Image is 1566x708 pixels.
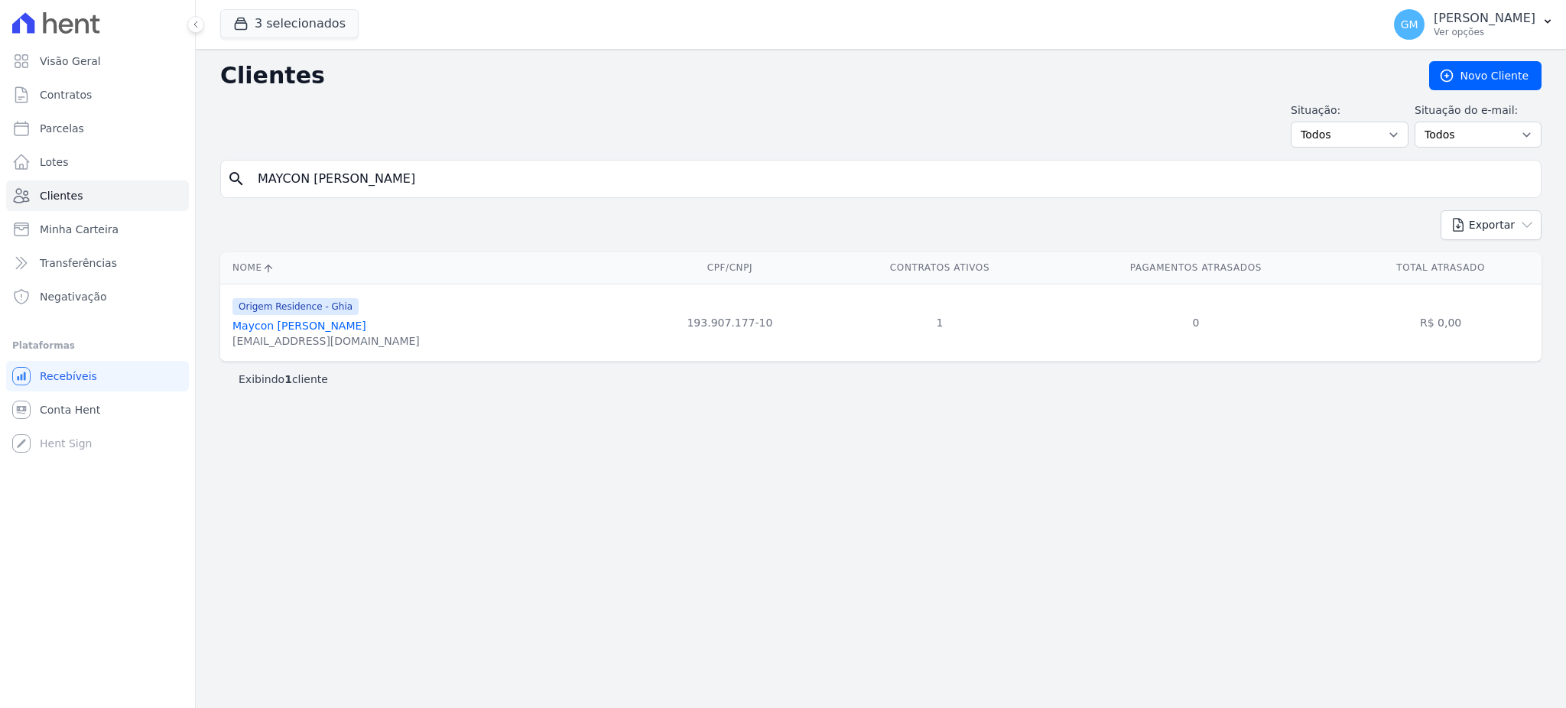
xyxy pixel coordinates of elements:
p: [PERSON_NAME] [1434,11,1535,26]
td: 1 [828,284,1052,361]
a: Minha Carteira [6,214,189,245]
div: [EMAIL_ADDRESS][DOMAIN_NAME] [232,333,420,349]
a: Novo Cliente [1429,61,1542,90]
th: CPF/CNPJ [632,252,827,284]
span: Conta Hent [40,402,100,417]
div: Plataformas [12,336,183,355]
span: Parcelas [40,121,84,136]
td: R$ 0,00 [1340,284,1542,361]
a: Transferências [6,248,189,278]
td: 193.907.177-10 [632,284,827,361]
span: Recebíveis [40,369,97,384]
label: Situação: [1291,102,1408,119]
a: Maycon [PERSON_NAME] [232,320,366,332]
a: Clientes [6,180,189,211]
button: 3 selecionados [220,9,359,38]
span: Visão Geral [40,54,101,69]
span: Clientes [40,188,83,203]
p: Ver opções [1434,26,1535,38]
button: Exportar [1441,210,1542,240]
h2: Clientes [220,62,1405,89]
th: Pagamentos Atrasados [1051,252,1340,284]
span: Negativação [40,289,107,304]
span: Contratos [40,87,92,102]
th: Contratos Ativos [828,252,1052,284]
p: Exibindo cliente [239,372,328,387]
a: Lotes [6,147,189,177]
a: Conta Hent [6,395,189,425]
a: Parcelas [6,113,189,144]
button: GM [PERSON_NAME] Ver opções [1382,3,1566,46]
a: Recebíveis [6,361,189,391]
a: Contratos [6,80,189,110]
span: GM [1401,19,1418,30]
th: Nome [220,252,632,284]
span: Minha Carteira [40,222,119,237]
span: Lotes [40,154,69,170]
a: Negativação [6,281,189,312]
label: Situação do e-mail: [1415,102,1542,119]
input: Buscar por nome, CPF ou e-mail [249,164,1535,194]
b: 1 [284,373,292,385]
span: Origem Residence - Ghia [232,298,359,315]
td: 0 [1051,284,1340,361]
span: Transferências [40,255,117,271]
i: search [227,170,245,188]
a: Visão Geral [6,46,189,76]
th: Total Atrasado [1340,252,1542,284]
